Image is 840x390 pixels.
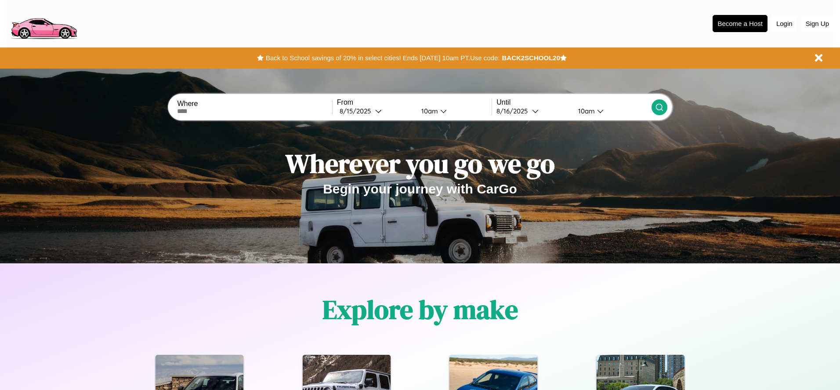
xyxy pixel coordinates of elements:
label: Where [177,100,332,108]
button: Back to School savings of 20% in select cities! Ends [DATE] 10am PT.Use code: [264,52,502,64]
h1: Explore by make [322,292,518,328]
button: 10am [571,106,651,116]
div: 8 / 15 / 2025 [340,107,375,115]
label: From [337,98,492,106]
div: 10am [574,107,597,115]
div: 8 / 16 / 2025 [496,107,532,115]
button: Login [772,15,797,32]
div: 10am [417,107,440,115]
button: 10am [414,106,492,116]
button: 8/15/2025 [337,106,414,116]
button: Become a Host [713,15,768,32]
label: Until [496,98,651,106]
b: BACK2SCHOOL20 [502,54,560,62]
img: logo [7,4,81,41]
button: Sign Up [801,15,833,32]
